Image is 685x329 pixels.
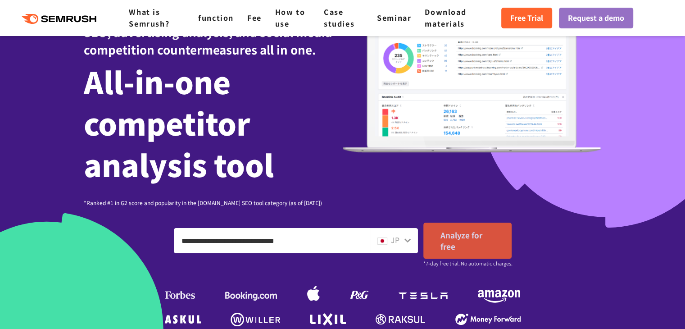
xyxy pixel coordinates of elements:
[559,8,633,28] a: Request a demo
[84,59,231,103] font: All-in-one
[84,199,322,206] font: *Ranked #1 in G2 score and popularity in the [DOMAIN_NAME] SEO tool category (as of [DATE])
[510,12,543,23] font: Free Trial
[423,223,512,259] a: Analyze for free
[275,6,305,29] a: How to use
[324,6,354,29] a: Case studies
[247,12,262,23] a: Fee
[84,101,274,186] font: competitor analysis tool
[377,12,411,23] a: Seminar
[391,234,399,245] font: JP
[568,12,624,23] font: Request a demo
[501,8,552,28] a: Free Trial
[423,260,513,267] font: *7-day free trial. No automatic charges.
[174,228,369,253] input: Enter a domain, keyword or URL
[440,229,482,252] font: Analyze for free
[129,6,169,29] a: What is Semrush?
[198,12,234,23] a: function
[425,6,466,29] a: Download materials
